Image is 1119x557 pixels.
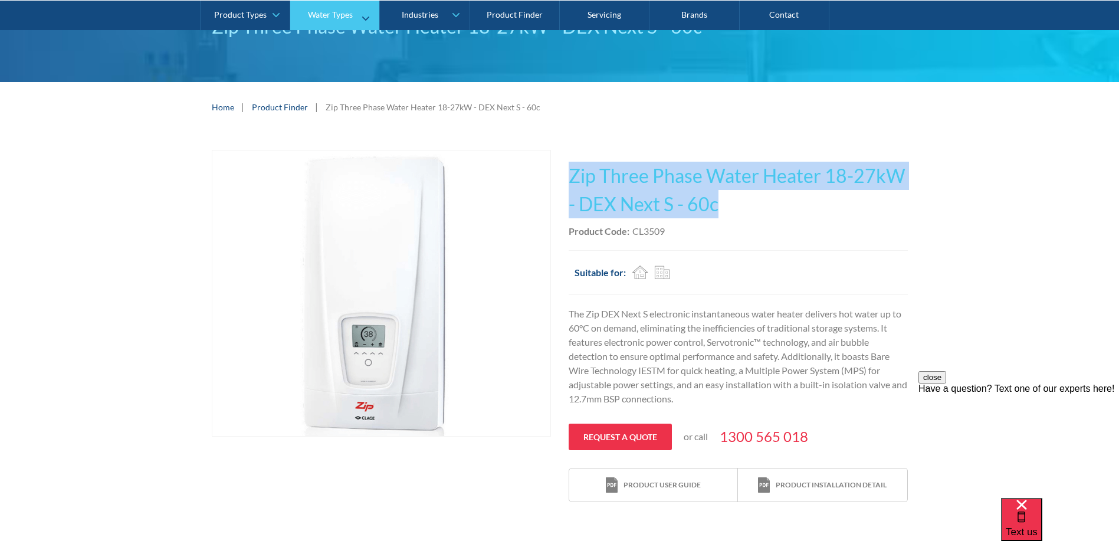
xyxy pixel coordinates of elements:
strong: Product Code: [569,225,629,237]
a: open lightbox [212,150,551,437]
a: Product Finder [252,101,308,113]
h2: Suitable for: [575,266,626,280]
a: 1300 565 018 [720,426,808,447]
a: Request a quote [569,424,672,450]
div: Industries [402,9,438,19]
a: print iconProduct user guide [569,468,738,502]
a: print iconProduct installation detail [738,468,907,502]
p: The Zip DEX Next S electronic instantaneous water heater delivers hot water up to 60°C on demand,... [569,307,908,406]
iframe: podium webchat widget bubble [1001,498,1119,557]
div: CL3509 [632,224,665,238]
div: | [314,100,320,114]
p: or call [684,430,708,444]
img: Zip Three Phase Water Heater 18-27kW - DEX Next S - 60c [238,150,524,436]
div: Water Types [308,9,353,19]
iframe: podium webchat widget prompt [918,371,1119,513]
img: print icon [606,477,618,493]
h1: Zip Three Phase Water Heater 18-27kW - DEX Next S - 60c [569,162,908,218]
div: Product user guide [624,480,701,490]
div: Product Types [214,9,267,19]
a: Home [212,101,234,113]
img: print icon [758,477,770,493]
div: Zip Three Phase Water Heater 18-27kW - DEX Next S - 60c [326,101,540,113]
div: Product installation detail [776,480,887,490]
div: | [240,100,246,114]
